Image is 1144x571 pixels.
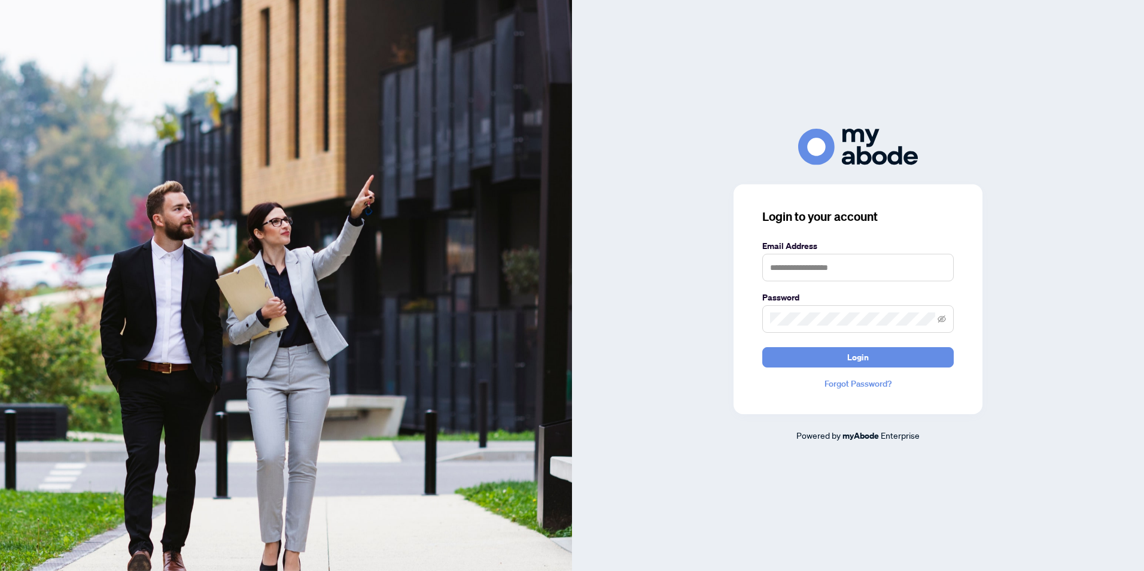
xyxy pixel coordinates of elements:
label: Password [762,291,954,304]
label: Email Address [762,239,954,253]
span: Enterprise [881,430,920,441]
button: Login [762,347,954,367]
a: Forgot Password? [762,377,954,390]
img: ma-logo [798,129,918,165]
h3: Login to your account [762,208,954,225]
span: Login [847,348,869,367]
span: eye-invisible [938,315,946,323]
a: myAbode [842,429,879,442]
span: Powered by [796,430,841,441]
